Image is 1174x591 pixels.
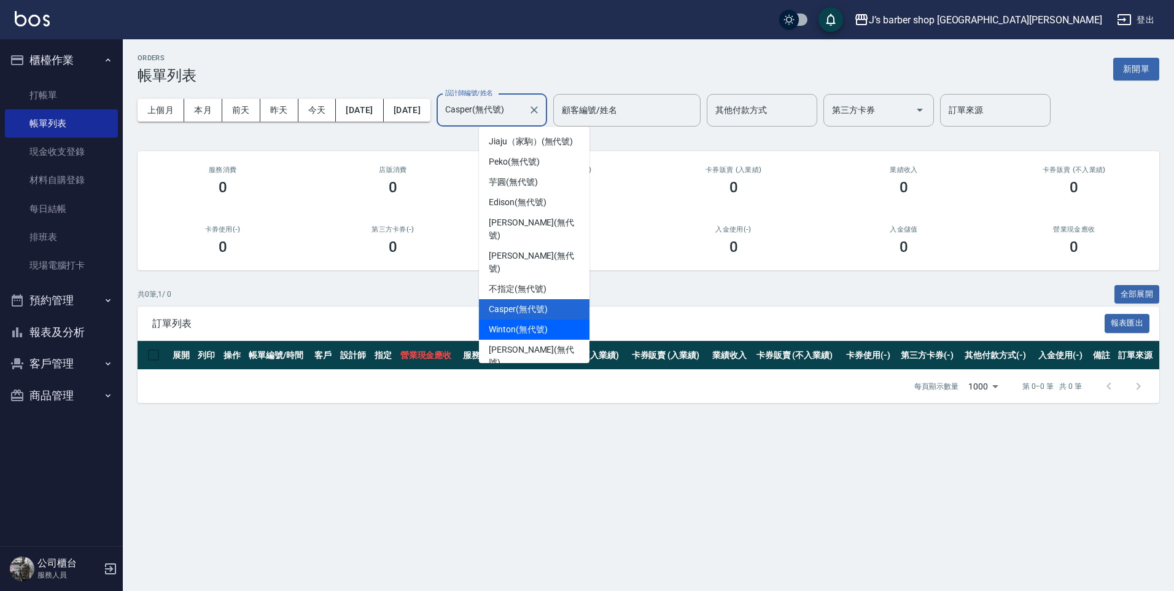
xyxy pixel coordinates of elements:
h5: 公司櫃台 [37,557,100,569]
span: Winton (無代號) [489,323,547,336]
h2: 業績收入 [833,166,974,174]
span: Jiaju（家駒） (無代號) [489,135,573,148]
h2: 入金儲值 [833,225,974,233]
h2: 卡券販賣 (不入業績) [1004,166,1145,174]
a: 現金收支登錄 [5,138,118,166]
th: 卡券使用(-) [843,341,898,370]
a: 報表匯出 [1105,317,1150,329]
h2: 卡券使用(-) [152,225,293,233]
th: 其他付款方式(-) [962,341,1035,370]
a: 現場電腦打卡 [5,251,118,280]
th: 第三方卡券(-) [898,341,962,370]
span: [PERSON_NAME] (無代號) [489,216,580,242]
span: 芋圓 (無代號) [489,176,538,189]
h2: 卡券販賣 (入業績) [663,166,804,174]
a: 每日結帳 [5,195,118,223]
h3: 0 [900,179,908,196]
button: 商品管理 [5,380,118,412]
div: 1000 [963,370,1003,403]
span: 不指定 (無代號) [489,283,546,295]
h3: 服務消費 [152,166,293,174]
button: save [818,7,843,32]
button: 今天 [298,99,336,122]
h3: 0 [219,238,227,256]
button: [DATE] [336,99,383,122]
button: 昨天 [260,99,298,122]
th: 營業現金應收 [397,341,460,370]
th: 備註 [1090,341,1115,370]
button: 報表匯出 [1105,314,1150,333]
h2: ORDERS [138,54,196,62]
a: 材料自購登錄 [5,166,118,194]
th: 客戶 [311,341,336,370]
a: 排班表 [5,223,118,251]
span: Casper (無代號) [489,303,547,316]
th: 指定 [371,341,397,370]
th: 卡券販賣 (不入業績) [753,341,844,370]
h3: 帳單列表 [138,67,196,84]
span: [PERSON_NAME] (無代號) [489,249,580,275]
h2: 營業現金應收 [1004,225,1145,233]
th: 展開 [169,341,195,370]
th: 服務消費 [460,341,504,370]
th: 帳單編號/時間 [246,341,312,370]
button: 客戶管理 [5,348,118,380]
th: 操作 [220,341,246,370]
img: Logo [15,11,50,26]
button: 預約管理 [5,284,118,316]
p: 共 0 筆, 1 / 0 [138,289,171,300]
span: Edison (無代號) [489,196,546,209]
h2: 第三方卡券(-) [322,225,463,233]
button: 報表及分析 [5,316,118,348]
button: Open [910,100,930,120]
a: 帳單列表 [5,109,118,138]
h3: 0 [729,179,738,196]
button: 本月 [184,99,222,122]
h3: 0 [219,179,227,196]
span: Peko (無代號) [489,155,540,168]
th: 設計師 [337,341,372,370]
button: 櫃檯作業 [5,44,118,76]
h2: 入金使用(-) [663,225,804,233]
h3: 0 [389,179,397,196]
span: 訂單列表 [152,318,1105,330]
button: 全部展開 [1114,285,1160,304]
th: 卡券販賣 (入業績) [629,341,709,370]
div: J’s barber shop [GEOGRAPHIC_DATA][PERSON_NAME] [869,12,1102,28]
p: 每頁顯示數量 [914,381,958,392]
button: 上個月 [138,99,184,122]
h3: 0 [1070,238,1078,256]
th: 業績收入 [709,341,753,370]
img: Person [10,557,34,581]
h3: 0 [1070,179,1078,196]
button: 前天 [222,99,260,122]
a: 打帳單 [5,81,118,109]
button: [DATE] [384,99,430,122]
p: 服務人員 [37,569,100,581]
h2: 店販消費 [322,166,463,174]
th: 訂單來源 [1115,341,1159,370]
button: J’s barber shop [GEOGRAPHIC_DATA][PERSON_NAME] [849,7,1107,33]
h3: 0 [729,238,738,256]
label: 設計師編號/姓名 [445,88,493,98]
button: 登出 [1112,9,1159,31]
a: 新開單 [1113,63,1159,74]
th: 列印 [195,341,220,370]
h3: 0 [900,238,908,256]
p: 第 0–0 筆 共 0 筆 [1022,381,1082,392]
span: [PERSON_NAME] (無代號) [489,343,580,369]
h3: 0 [389,238,397,256]
button: 新開單 [1113,58,1159,80]
th: 入金使用(-) [1035,341,1090,370]
button: Clear [526,101,543,119]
